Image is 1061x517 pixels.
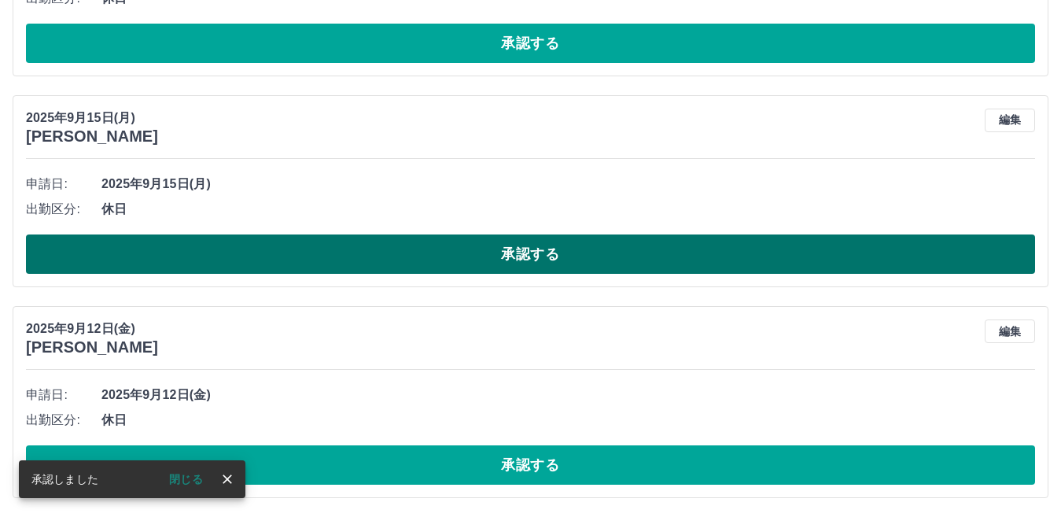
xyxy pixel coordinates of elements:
button: 承認する [26,445,1035,485]
span: 休日 [101,200,1035,219]
button: 編集 [985,109,1035,132]
span: 出勤区分: [26,411,101,430]
span: 申請日: [26,386,101,404]
button: close [216,467,239,491]
span: 2025年9月15日(月) [101,175,1035,194]
span: 2025年9月12日(金) [101,386,1035,404]
span: 出勤区分: [26,200,101,219]
h3: [PERSON_NAME] [26,127,158,146]
div: 承認しました [31,465,98,493]
button: 承認する [26,24,1035,63]
p: 2025年9月12日(金) [26,319,158,338]
button: 編集 [985,319,1035,343]
p: 2025年9月15日(月) [26,109,158,127]
span: 申請日: [26,175,101,194]
button: 閉じる [157,467,216,491]
button: 承認する [26,234,1035,274]
h3: [PERSON_NAME] [26,338,158,356]
span: 休日 [101,411,1035,430]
